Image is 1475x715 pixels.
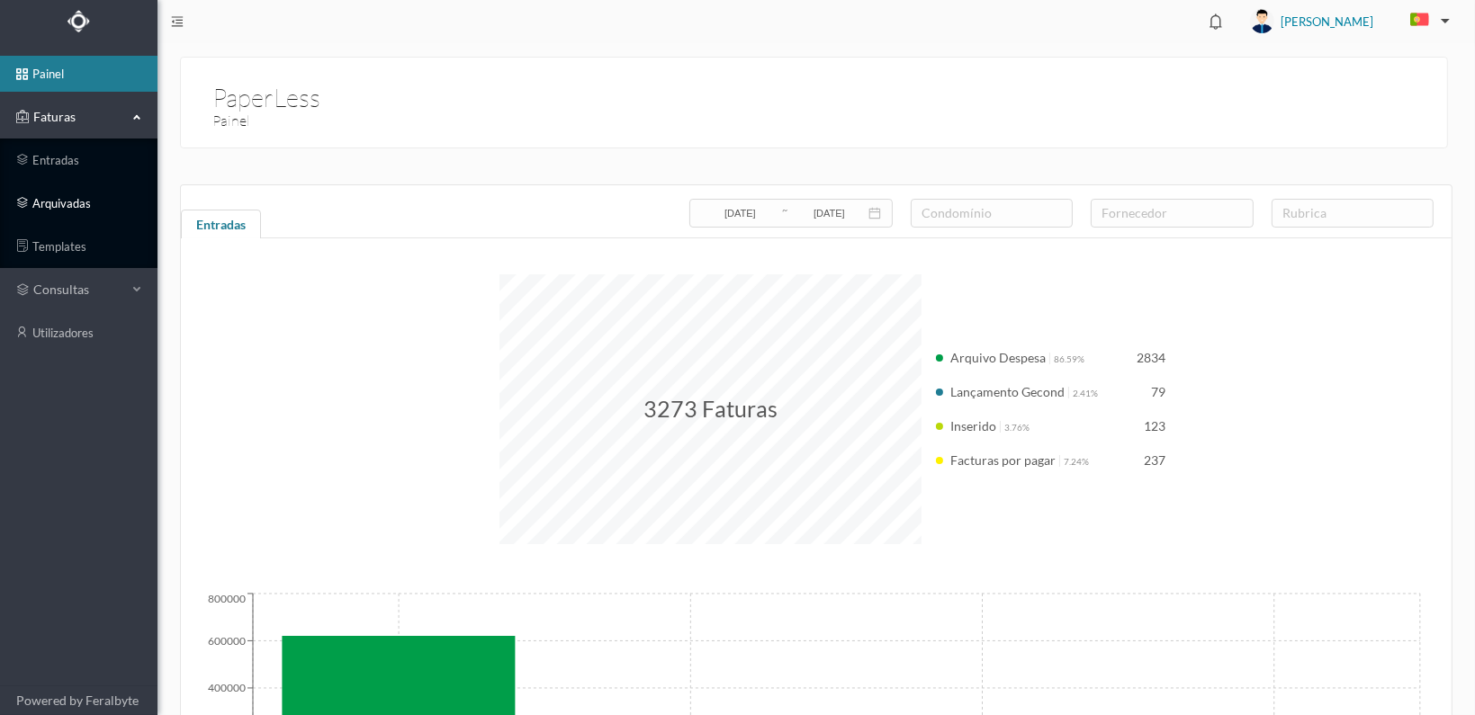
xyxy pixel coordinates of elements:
tspan: 800000 [208,591,246,604]
span: Facturas por pagar [950,452,1056,468]
tspan: 600000 [208,633,246,647]
span: 79 [1151,384,1165,399]
tspan: 400000 [208,681,246,694]
span: 3273 Faturas [643,395,778,422]
div: Entradas [181,210,261,246]
img: Logo [67,10,90,32]
span: 7.24% [1064,456,1089,467]
i: icon: menu-fold [171,15,184,28]
div: fornecedor [1102,204,1234,222]
h3: Painel [212,110,823,132]
i: icon: bell [1204,10,1228,33]
span: 3.76% [1004,422,1030,433]
span: 2834 [1137,350,1165,365]
input: Data inicial [700,203,780,223]
span: 123 [1144,418,1165,433]
span: Arquivo Despesa [950,350,1046,365]
div: rubrica [1282,204,1415,222]
h1: PaperLess [212,78,320,85]
span: 237 [1144,452,1165,468]
span: Faturas [29,108,128,126]
i: icon: calendar [868,207,881,219]
span: 2.41% [1073,388,1098,398]
span: Inserido [950,418,996,433]
button: PT [1396,6,1457,35]
span: consultas [33,281,123,299]
span: Lançamento Gecond [950,384,1065,399]
img: user_titan3.af2715ee.jpg [1250,9,1274,33]
span: 86.59% [1054,353,1084,364]
div: condomínio [922,204,1054,222]
input: Data final [789,203,869,223]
